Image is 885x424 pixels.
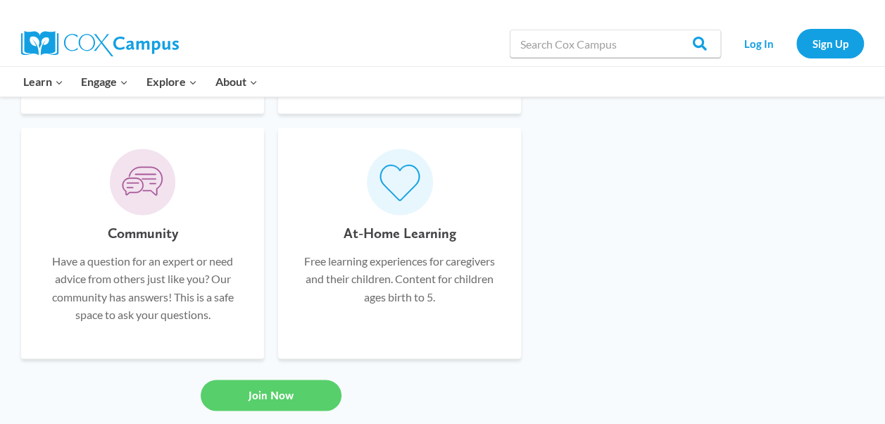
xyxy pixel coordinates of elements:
button: Child menu of Learn [14,67,73,96]
button: Child menu of Explore [137,67,206,96]
button: Child menu of About [206,67,267,96]
a: Log In [728,29,789,58]
nav: Secondary Navigation [728,29,864,58]
nav: Primary Navigation [14,67,266,96]
span: Join Now [249,388,294,401]
a: Sign Up [796,29,864,58]
h6: Community [108,222,178,244]
img: Cox Campus [21,31,179,56]
input: Search Cox Campus [510,30,721,58]
p: Have a question for an expert or need advice from others just like you? Our community has answers... [42,251,243,323]
h6: At-Home Learning [344,222,456,244]
button: Child menu of Engage [73,67,138,96]
a: Join Now [201,380,341,411]
p: Free learning experiences for caregivers and their children. Content for children ages birth to 5. [299,251,500,306]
